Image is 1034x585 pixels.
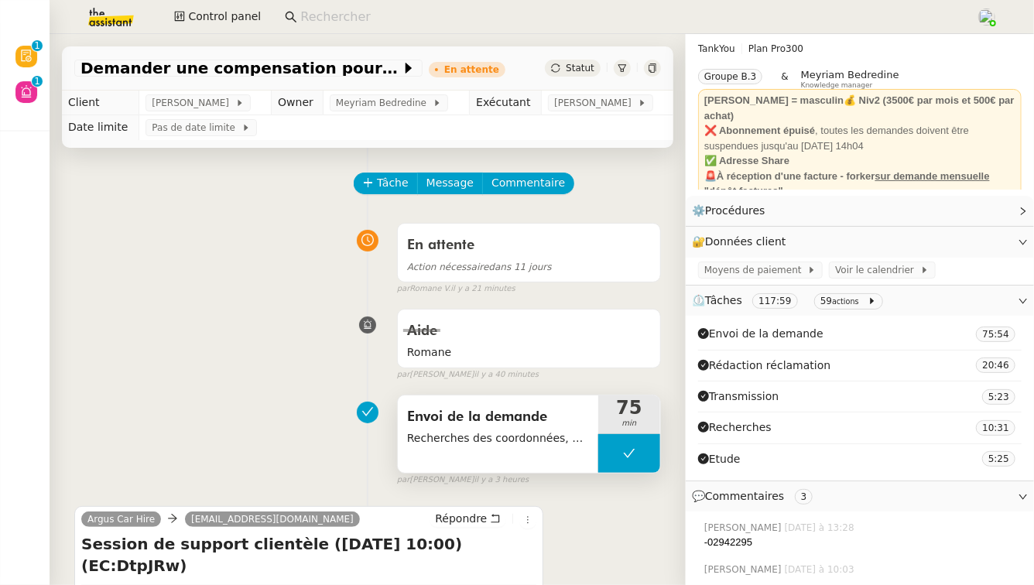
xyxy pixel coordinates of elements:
span: [PERSON_NAME] [704,563,785,576]
span: & [781,69,788,89]
span: Commentaires [705,490,784,502]
span: [DATE] à 13:28 [785,521,858,535]
span: Meyriam Bedredine [336,95,433,111]
span: par [397,282,410,296]
span: 59 [820,296,832,306]
span: [PERSON_NAME] [704,521,785,535]
span: ⚙️ [692,202,772,220]
small: [PERSON_NAME] [397,368,539,381]
span: Recherches [698,419,772,436]
span: Tâches [705,294,742,306]
span: TankYou [698,43,735,54]
span: 31 [998,422,1009,433]
div: 🔐Données client [686,227,1034,257]
span: Commentaire [491,174,565,192]
span: 23 [998,392,1009,402]
span: 🔐 [692,233,793,251]
span: par [397,368,410,381]
span: dans 11 jours [407,262,552,272]
button: Répondre [430,510,506,527]
button: Control panel [165,6,270,28]
div: ⏲️Tâches 117:59 59actions [686,286,1034,316]
small: Romane V. [397,282,515,296]
span: Etude [698,450,741,468]
span: Envoi de la demande [698,325,823,343]
a: Argus Car Hire [81,512,161,526]
span: Moyens de paiement [704,262,807,278]
span: [DATE] à 10:03 [785,563,858,576]
nz-tag: 5 [982,389,1015,405]
span: [PERSON_NAME] [152,95,235,111]
p: 1 [34,40,40,54]
app-user-label: Knowledge manager [801,69,899,89]
nz-tag: Groupe B.3 [698,69,762,84]
span: Control panel [188,8,261,26]
span: 54 [998,329,1009,340]
nz-tag: 10 [976,420,1015,436]
span: Voir le calendrier [835,262,919,278]
span: Plan Pro [748,43,786,54]
span: [PERSON_NAME] [554,95,637,111]
div: 💬Commentaires 3 [686,481,1034,511]
span: Romane [407,344,651,361]
span: Action nécessaire [407,262,489,272]
img: users%2FPPrFYTsEAUgQy5cK5MCpqKbOX8K2%2Favatar%2FCapture%20d%E2%80%99e%CC%81cran%202023-06-05%20a%... [978,9,995,26]
button: Commentaire [482,173,574,194]
span: Tâche [377,174,409,192]
div: -02942295 [704,535,1022,550]
span: Procédures [705,204,765,217]
h4: Session de support clientèle ([DATE] 10:00) (EC:DtpJRw) [81,533,536,576]
span: En attente [407,238,474,252]
span: 46 [998,360,1009,371]
span: Recherches des coordonnées, chat en ligne [407,429,589,447]
strong: ✅ Adresse Share [704,155,789,166]
td: Date limite [62,115,139,140]
span: Knowledge manager [801,81,873,90]
span: il y a 40 minutes [474,368,539,381]
span: : [995,392,998,402]
p: 1 [34,76,40,90]
span: : [995,453,998,464]
nz-tag: 5 [982,451,1015,467]
td: Owner [272,91,324,115]
td: Exécutant [470,91,542,115]
span: Message [426,174,474,192]
span: 25 [998,453,1009,464]
span: ⏲️ [692,294,889,306]
strong: [PERSON_NAME] = masculin💰 Niv2 (3500€ par mois et 500€ par achat) [704,94,1015,121]
div: ⚙️Procédures [686,196,1034,226]
button: Message [417,173,483,194]
span: Données client [705,235,786,248]
span: Meyriam Bedredine [801,69,899,80]
span: : [995,360,998,371]
strong: 🚨À réception d'une facture - forker [704,170,990,197]
span: 💬 [692,490,819,502]
span: par [397,474,410,487]
span: 300 [786,43,803,54]
a: [EMAIL_ADDRESS][DOMAIN_NAME] [185,512,360,526]
span: Rédaction réclamation [698,357,830,375]
nz-badge-sup: 1 [32,76,43,87]
button: Tâche [354,173,418,194]
td: Client [62,91,139,115]
span: Demander une compensation pour réservation de voiture [80,60,401,76]
div: En attente [444,65,499,74]
nz-badge-sup: 1 [32,40,43,51]
span: Pas de date limite [152,120,241,135]
span: Statut [566,63,594,74]
input: Rechercher [300,7,960,28]
span: il y a 3 heures [474,474,529,487]
span: Transmission [698,388,779,405]
span: Aide [407,324,437,338]
nz-tag: 75 [976,327,1015,342]
nz-tag: 3 [795,489,813,505]
span: il y a 21 minutes [450,282,515,296]
nz-tag: 20 [976,357,1015,373]
span: min [598,417,660,430]
span: : [995,329,998,340]
span: 75 [598,399,660,417]
small: [PERSON_NAME] [397,474,529,487]
small: actions [832,297,859,306]
span: Répondre [435,511,487,526]
span: Envoi de la demande [407,405,589,429]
